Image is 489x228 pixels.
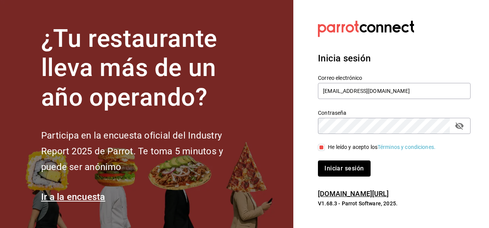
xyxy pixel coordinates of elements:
a: Términos y condiciones. [378,144,436,150]
label: Contraseña [318,110,471,115]
button: passwordField [453,119,466,132]
input: Ingresa tu correo electrónico [318,83,471,99]
h2: Participa en la encuesta oficial del Industry Report 2025 de Parrot. Te toma 5 minutos y puede se... [41,128,249,175]
label: Correo electrónico [318,75,471,80]
h1: ¿Tu restaurante lleva más de un año operando? [41,24,249,112]
p: V1.68.3 - Parrot Software, 2025. [318,200,471,207]
h3: Inicia sesión [318,51,471,65]
div: He leído y acepto los [328,143,436,151]
button: Iniciar sesión [318,160,370,177]
a: Ir a la encuesta [41,192,105,202]
a: [DOMAIN_NAME][URL] [318,190,389,198]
